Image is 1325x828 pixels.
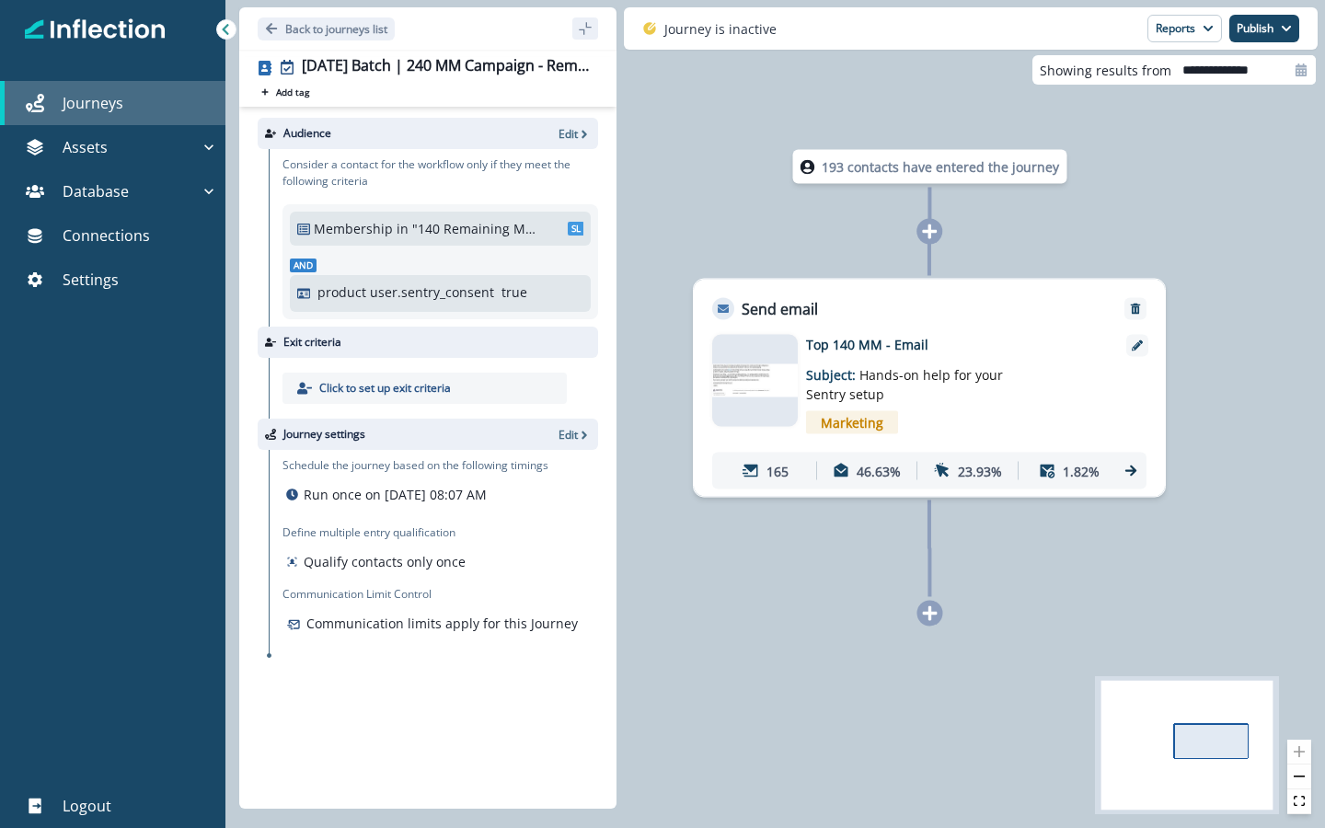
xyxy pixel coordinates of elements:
[283,426,365,443] p: Journey settings
[258,85,313,99] button: Add tag
[559,126,591,142] button: Edit
[712,364,798,397] img: email asset unavailable
[283,334,341,351] p: Exit criteria
[314,219,393,238] p: Membership
[806,354,1036,404] p: Subject:
[1040,61,1171,80] p: Showing results from
[501,282,527,302] p: true
[1287,765,1311,789] button: zoom out
[63,136,108,158] p: Assets
[766,461,789,480] p: 165
[1229,15,1299,42] button: Publish
[63,795,111,817] p: Logout
[282,524,469,541] p: Define multiple entry qualification
[806,411,898,434] span: Marketing
[572,17,598,40] button: sidebar collapse toggle
[304,485,487,504] p: Run once on [DATE] 08:07 AM
[319,380,451,397] p: Click to set up exit criteria
[1121,303,1150,316] button: Remove
[63,224,150,247] p: Connections
[285,21,387,37] p: Back to journeys list
[397,219,409,238] p: in
[306,614,578,633] p: Communication limits apply for this Journey
[63,269,119,291] p: Settings
[302,57,591,77] div: [DATE] Batch | 240 MM Campaign - Remaining 140
[282,156,598,190] p: Consider a contact for the workflow only if they meet the following criteria
[1063,461,1100,480] p: 1.82%
[1287,789,1311,814] button: fit view
[282,586,598,603] p: Communication Limit Control
[317,282,494,302] p: product user.sentry_consent
[742,298,818,320] p: Send email
[25,17,166,42] img: Inflection
[63,92,123,114] p: Journeys
[283,125,331,142] p: Audience
[559,427,591,443] button: Edit
[857,461,901,480] p: 46.63%
[806,366,1003,403] span: Hands-on help for your Sentry setup
[693,279,1166,498] div: Send emailRemoveemail asset unavailableTop 140 MM - EmailSubject: Hands-on help for your Sentry s...
[412,219,536,238] p: "140 Remaining MM List"
[1147,15,1222,42] button: Reports
[276,86,309,98] p: Add tag
[929,500,930,597] g: Edge from b7ee424f-eee9-43cc-b16a-68a7c98fbbd7 to node-add-under-f25fa3e0-a953-4148-a11c-6f7ab385...
[958,461,1002,480] p: 23.93%
[63,180,129,202] p: Database
[304,552,466,571] p: Qualify contacts only once
[822,157,1059,177] p: 193 contacts have entered the journey
[282,457,548,474] p: Schedule the journey based on the following timings
[559,126,578,142] p: Edit
[559,427,578,443] p: Edit
[664,19,777,39] p: Journey is inactive
[258,17,395,40] button: Go back
[929,188,930,276] g: Edge from node-dl-count to b7ee424f-eee9-43cc-b16a-68a7c98fbbd7
[568,222,584,236] span: SL
[753,150,1106,184] div: 193 contacts have entered the journey
[806,335,1100,354] p: Top 140 MM - Email
[290,259,317,272] span: And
